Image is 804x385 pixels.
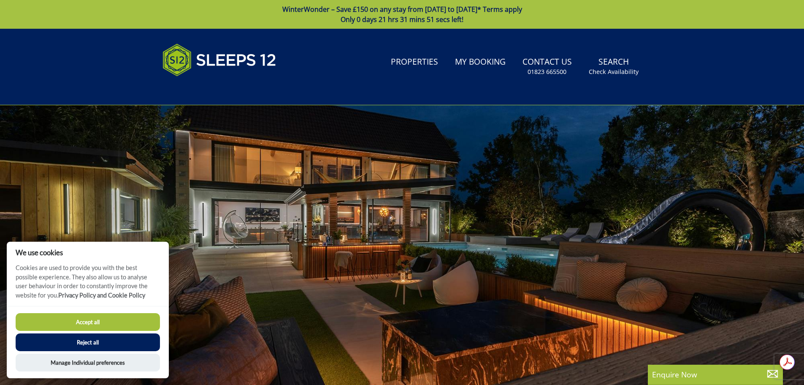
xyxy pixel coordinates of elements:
a: Privacy Policy and Cookie Policy [58,292,145,299]
small: Check Availability [589,68,639,76]
button: Manage Individual preferences [16,354,160,371]
button: Accept all [16,313,160,331]
iframe: Customer reviews powered by Trustpilot [158,86,247,93]
a: SearchCheck Availability [585,53,642,80]
p: Cookies are used to provide you with the best possible experience. They also allow us to analyse ... [7,263,169,306]
a: My Booking [452,53,509,72]
a: Contact Us01823 665500 [519,53,575,80]
span: Only 0 days 21 hrs 31 mins 51 secs left! [341,15,463,24]
button: Reject all [16,333,160,351]
p: Enquire Now [652,369,779,380]
h2: We use cookies [7,248,169,257]
small: 01823 665500 [528,68,566,76]
a: Properties [387,53,441,72]
img: Sleeps 12 [162,39,276,81]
